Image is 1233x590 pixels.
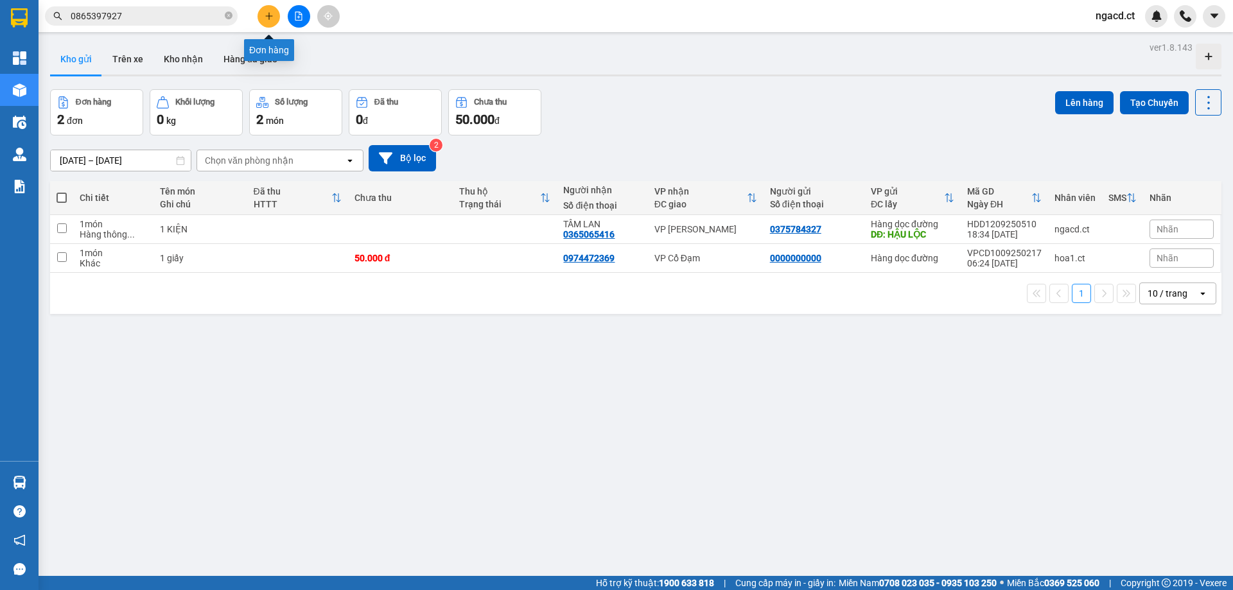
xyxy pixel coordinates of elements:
div: Tên món [160,186,241,196]
img: solution-icon [13,180,26,193]
div: 0000000000 [770,253,821,263]
input: Select a date range. [51,150,191,171]
div: Nhãn [1150,193,1214,203]
span: kg [166,116,176,126]
div: HDD1209250510 [967,219,1042,229]
th: Toggle SortBy [453,181,557,215]
button: 1 [1072,284,1091,303]
button: aim [317,5,340,28]
span: notification [13,534,26,546]
span: đ [494,116,500,126]
img: dashboard-icon [13,51,26,65]
div: Số điện thoại [563,200,641,211]
div: ĐC giao [654,199,747,209]
span: 0 [157,112,164,127]
div: Đơn hàng [76,98,111,107]
img: icon-new-feature [1151,10,1162,22]
button: Khối lượng0kg [150,89,243,135]
span: copyright [1162,578,1171,587]
button: caret-down [1203,5,1225,28]
button: Đơn hàng2đơn [50,89,143,135]
th: Toggle SortBy [961,181,1048,215]
span: close-circle [225,10,232,22]
div: ĐC lấy [871,199,944,209]
svg: open [345,155,355,166]
div: Trạng thái [459,199,541,209]
span: 0 [356,112,363,127]
div: VP gửi [871,186,944,196]
button: Lên hàng [1055,91,1114,114]
div: HTTT [254,199,331,209]
div: 1 món [80,219,146,229]
div: Đã thu [374,98,398,107]
div: Số lượng [275,98,308,107]
span: close-circle [225,12,232,19]
button: Tạo Chuyến [1120,91,1189,114]
button: plus [258,5,280,28]
div: Đã thu [254,186,331,196]
button: Bộ lọc [369,145,436,171]
strong: 0708 023 035 - 0935 103 250 [879,578,997,588]
div: ver 1.8.143 [1150,40,1193,55]
span: ⚪️ [1000,580,1004,586]
img: warehouse-icon [13,83,26,97]
span: | [724,576,726,590]
span: aim [324,12,333,21]
div: TÂM LAN [563,219,641,229]
div: 1 món [80,248,146,258]
div: Chưa thu [354,193,446,203]
button: Kho gửi [50,44,102,74]
span: đ [363,116,368,126]
div: 0375784327 [770,224,821,234]
div: SMS [1108,193,1126,203]
button: Chưa thu50.000đ [448,89,541,135]
div: Người gửi [770,186,858,196]
div: VP [PERSON_NAME] [654,224,757,234]
button: Hàng đã giao [213,44,288,74]
span: Nhãn [1157,224,1178,234]
button: Đã thu0đ [349,89,442,135]
th: Toggle SortBy [1102,181,1143,215]
div: 18:34 [DATE] [967,229,1042,239]
div: Hàng thông thường [80,229,146,239]
span: file-add [294,12,303,21]
div: Thu hộ [459,186,541,196]
strong: 1900 633 818 [659,578,714,588]
div: Số điện thoại [770,199,858,209]
div: VP nhận [654,186,747,196]
div: 06:24 [DATE] [967,258,1042,268]
div: Ghi chú [160,199,241,209]
span: 2 [57,112,64,127]
div: Chọn văn phòng nhận [205,154,293,167]
img: warehouse-icon [13,116,26,129]
div: Ngày ĐH [967,199,1031,209]
div: 1 KIỆN [160,224,241,234]
img: warehouse-icon [13,148,26,161]
span: Nhãn [1157,253,1178,263]
span: 2 [256,112,263,127]
span: đơn [67,116,83,126]
th: Toggle SortBy [247,181,348,215]
button: file-add [288,5,310,28]
div: Chưa thu [474,98,507,107]
strong: 0369 525 060 [1044,578,1099,588]
th: Toggle SortBy [864,181,961,215]
span: | [1109,576,1111,590]
span: Miền Nam [839,576,997,590]
img: warehouse-icon [13,476,26,489]
span: Hỗ trợ kỹ thuật: [596,576,714,590]
div: Khác [80,258,146,268]
div: Hàng dọc đường [871,219,954,229]
div: Tạo kho hàng mới [1196,44,1221,69]
svg: open [1198,288,1208,299]
sup: 2 [430,139,442,152]
span: plus [265,12,274,21]
span: Cung cấp máy in - giấy in: [735,576,835,590]
span: caret-down [1209,10,1220,22]
div: 50.000 đ [354,253,446,263]
div: VPCD1009250217 [967,248,1042,258]
span: Miền Bắc [1007,576,1099,590]
span: ngacd.ct [1085,8,1145,24]
div: Khối lượng [175,98,214,107]
div: VP Cổ Đạm [654,253,757,263]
